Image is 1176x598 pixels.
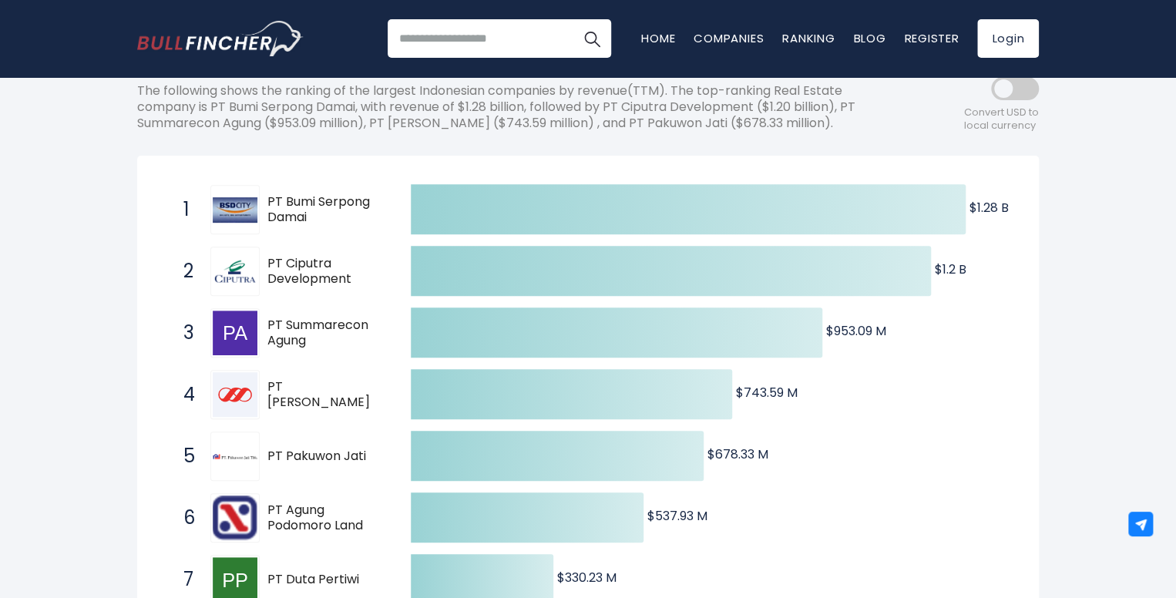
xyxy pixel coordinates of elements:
text: $678.33 M [707,445,768,463]
text: $953.09 M [826,322,886,340]
a: Companies [694,30,764,46]
img: Bullfincher logo [137,21,304,56]
span: 5 [176,443,191,469]
span: 7 [176,566,191,593]
a: Register [904,30,959,46]
a: Home [641,30,675,46]
p: The following shows the ranking of the largest Indonesian companies by revenue(TTM). The top-rank... [137,83,900,131]
span: PT Ciputra Development [267,256,384,288]
text: $330.23 M [557,569,617,586]
text: $743.59 M [736,384,798,401]
span: 1 [176,197,191,223]
img: PT Lippo Karawaci [213,372,257,417]
span: Convert USD to local currency [964,106,1039,133]
text: $1.28 B [969,199,1009,217]
span: PT Duta Pertiwi [267,572,384,588]
span: 4 [176,381,191,408]
button: Search [573,19,611,58]
img: PT Pakuwon Jati [213,454,257,459]
span: PT Agung Podomoro Land [267,502,384,535]
span: 2 [176,258,191,284]
img: PT Summarecon Agung [213,311,257,355]
img: PT Bumi Serpong Damai [213,197,257,223]
span: PT Pakuwon Jati [267,448,384,465]
img: PT Ciputra Development [213,249,257,294]
a: Login [977,19,1039,58]
a: Blog [853,30,885,46]
span: PT Bumi Serpong Damai [267,194,384,227]
a: Ranking [782,30,835,46]
a: Go to homepage [137,21,303,56]
img: PT Agung Podomoro Land [213,496,257,540]
span: 6 [176,505,191,531]
span: 3 [176,320,191,346]
text: $1.2 B [935,260,966,278]
span: PT Summarecon Agung [267,317,384,350]
text: $537.93 M [647,507,707,525]
span: PT [PERSON_NAME] [267,379,384,412]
